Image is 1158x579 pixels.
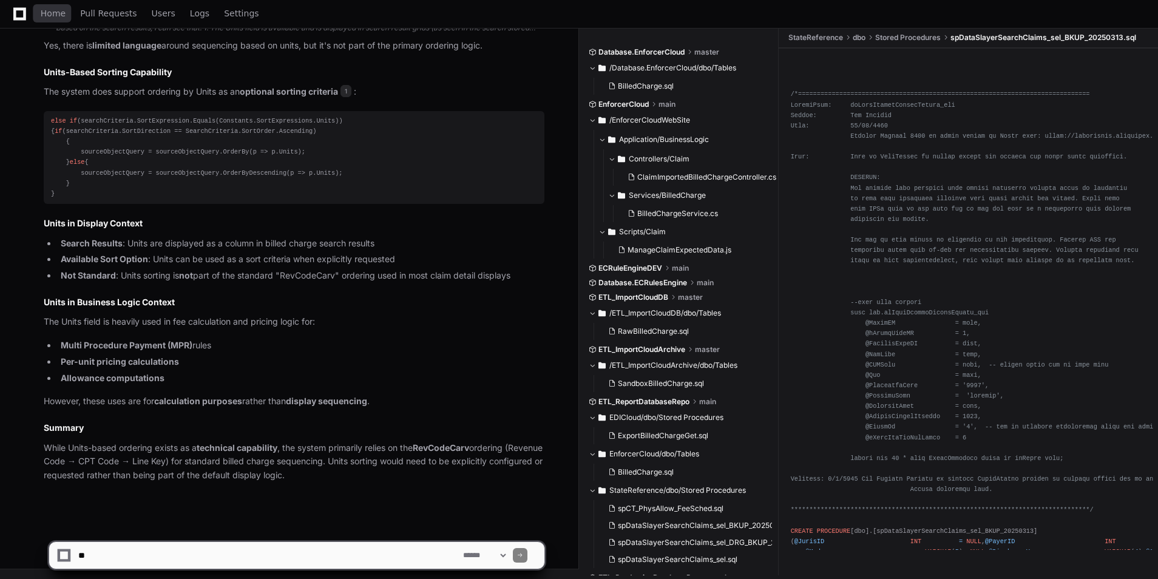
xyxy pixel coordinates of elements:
[41,10,66,17] span: Home
[608,225,615,239] svg: Directory
[589,110,770,130] button: /EnforcerCloudWebSite
[589,444,770,464] button: EnforcerCloud/dbo/Tables
[240,86,338,96] strong: optional sorting criteria
[618,431,708,441] span: ExportBilledChargeGet.sql
[44,296,544,308] h2: Units in Business Logic Context
[44,315,544,329] p: The Units field is heavily used in fee calculation and pricing logic for:
[70,158,85,166] span: else
[618,81,674,91] span: BilledCharge.sql
[57,269,544,283] li: : Units sorting is part of the standard "RevCodeCarv" ordering used in most claim detail displays
[224,10,259,17] span: Settings
[61,373,164,383] strong: Allowance computations
[623,205,776,222] button: BilledChargeService.cs
[80,10,137,17] span: Pull Requests
[950,33,1136,42] span: spDataSlayerSearchClaims_sel_BKUP_20250313.sql
[55,127,62,135] span: if
[695,345,720,354] span: master
[603,375,762,392] button: SandboxBilledCharge.sql
[619,227,666,237] span: Scripts/Claim
[609,308,721,318] span: /ETL_ImportCloudDB/dbo/Tables
[628,245,731,255] span: ManageClaimExpectedData.js
[44,66,544,78] h2: Units-Based Sorting Capability
[286,396,367,406] strong: display sequencing
[598,293,668,302] span: ETL_ImportCloudDB
[598,47,685,57] span: Database.EnforcerCloud
[154,396,242,406] strong: calculation purposes
[619,135,709,144] span: Application/BusinessLogic
[618,188,625,203] svg: Directory
[598,130,779,149] button: Application/BusinessLogic
[152,10,175,17] span: Users
[44,217,544,229] h2: Units in Display Context
[618,152,625,166] svg: Directory
[598,222,779,242] button: Scripts/Claim
[340,85,351,97] span: 1
[589,356,770,375] button: /ETL_ImportCloudArchive/dbo/Tables
[618,504,723,513] span: spCT_PhysAllow_FeeSched.sql
[603,500,772,517] button: spCT_PhysAllow_FeeSched.sql
[678,293,703,302] span: master
[598,113,606,127] svg: Directory
[609,413,723,422] span: EDICloud/dbo/Stored Procedures
[190,10,209,17] span: Logs
[413,442,469,453] strong: RevCodeCarv
[44,85,544,99] p: The system does support ordering by Units as an :
[603,78,762,95] button: BilledCharge.sql
[57,339,544,353] li: rules
[598,61,606,75] svg: Directory
[788,33,843,42] span: StateReference
[603,323,762,340] button: RawBilledCharge.sql
[853,33,865,42] span: dbo
[589,408,770,427] button: EDICloud/dbo/Stored Procedures
[637,172,776,182] span: ClaimImportedBilledChargeController.cs
[609,449,699,459] span: EnforcerCloud/dbo/Tables
[659,100,675,109] span: main
[179,270,193,280] strong: not
[603,517,772,534] button: spDataSlayerSearchClaims_sel_BKUP_20250313.sql
[699,397,716,407] span: main
[623,169,776,186] button: ClaimImportedBilledChargeController.cs
[57,237,544,251] li: : Units are displayed as a column in billed charge search results
[598,278,687,288] span: Database.ECRulesEngine
[598,447,606,461] svg: Directory
[61,340,192,350] strong: Multi Procedure Payment (MPR)
[609,486,746,495] span: StateReference/dbo/Stored Procedures
[609,115,690,125] span: /EnforcerCloudWebSite
[589,303,770,323] button: /ETL_ImportCloudDB/dbo/Tables
[44,422,544,434] h2: Summary
[637,209,718,218] span: BilledChargeService.cs
[598,306,606,320] svg: Directory
[51,117,66,124] span: else
[598,263,662,273] span: ECRuleEngineDEV
[44,394,544,408] p: However, these uses are for rather than .
[598,483,606,498] svg: Directory
[608,186,784,205] button: Services/BilledCharge
[598,410,606,425] svg: Directory
[697,278,714,288] span: main
[197,442,277,453] strong: technical capability
[694,47,719,57] span: master
[44,39,544,53] p: Yes, there is around sequencing based on units, but it's not part of the primary ordering logic.
[589,58,770,78] button: /Database.EnforcerCloud/dbo/Tables
[44,441,544,482] p: While Units-based ordering exists as a , the system primarily relies on the ordering (Revenue Cod...
[618,467,674,477] span: BilledCharge.sql
[603,464,762,481] button: BilledCharge.sql
[598,345,685,354] span: ETL_ImportCloudArchive
[629,154,689,164] span: Controllers/Claim
[608,132,615,147] svg: Directory
[629,191,706,200] span: Services/BilledCharge
[589,481,770,500] button: StateReference/dbo/Stored Procedures
[57,252,544,266] li: : Units can be used as a sort criteria when explicitly requested
[609,361,737,370] span: /ETL_ImportCloudArchive/dbo/Tables
[603,427,762,444] button: ExportBilledChargeGet.sql
[61,238,123,248] strong: Search Results
[609,63,736,73] span: /Database.EnforcerCloud/dbo/Tables
[613,242,772,259] button: ManageClaimExpectedData.js
[51,116,537,199] div: (searchCriteria.SortExpression.Equals(Constants.SortExpressions.Units)) { (searchCriteria.SortDir...
[598,358,606,373] svg: Directory
[598,397,689,407] span: ETL_ReportDatabaseRepo
[61,270,116,280] strong: Not Standard
[61,356,179,367] strong: Per-unit pricing calculations
[672,263,689,273] span: main
[618,379,704,388] span: SandboxBilledCharge.sql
